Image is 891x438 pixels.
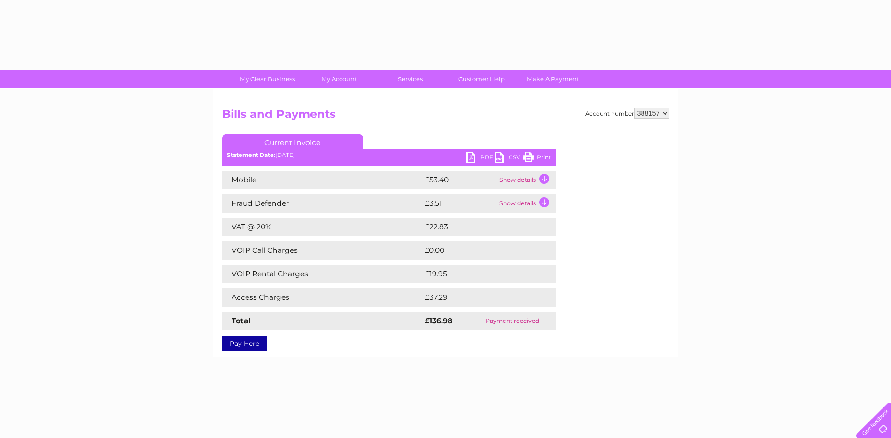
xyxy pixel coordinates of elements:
[466,152,495,165] a: PDF
[443,70,520,88] a: Customer Help
[470,312,555,330] td: Payment received
[222,288,422,307] td: Access Charges
[222,241,422,260] td: VOIP Call Charges
[222,134,363,149] a: Current Invoice
[523,152,551,165] a: Print
[497,171,556,189] td: Show details
[300,70,378,88] a: My Account
[222,194,422,213] td: Fraud Defender
[422,265,536,283] td: £19.95
[495,152,523,165] a: CSV
[229,70,306,88] a: My Clear Business
[425,316,452,325] strong: £136.98
[227,151,275,158] b: Statement Date:
[222,265,422,283] td: VOIP Rental Charges
[232,316,251,325] strong: Total
[497,194,556,213] td: Show details
[585,108,669,119] div: Account number
[222,171,422,189] td: Mobile
[422,288,536,307] td: £37.29
[372,70,449,88] a: Services
[222,152,556,158] div: [DATE]
[422,171,497,189] td: £53.40
[422,241,534,260] td: £0.00
[222,336,267,351] a: Pay Here
[422,194,497,213] td: £3.51
[514,70,592,88] a: Make A Payment
[422,218,536,236] td: £22.83
[222,108,669,125] h2: Bills and Payments
[222,218,422,236] td: VAT @ 20%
